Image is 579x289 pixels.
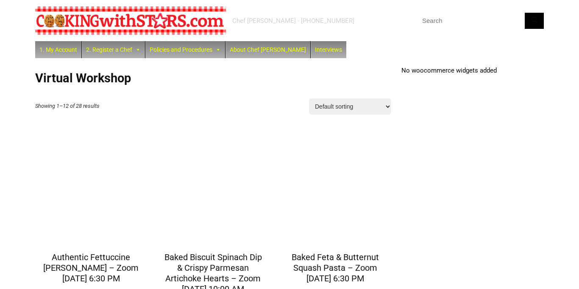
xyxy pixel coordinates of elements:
[35,98,104,114] p: Showing 1–12 of 28 results
[417,13,544,29] input: Search
[232,17,354,25] div: Chef [PERSON_NAME] - [PHONE_NUMBER]
[225,41,310,58] a: About Chef [PERSON_NAME]
[309,98,391,115] select: Shop order
[82,41,145,58] a: 2. Register a Chef
[35,41,81,58] a: 1. My Account
[525,13,544,29] button: Search
[43,252,139,283] a: Authentic Fettuccine [PERSON_NAME] – Zoom [DATE] 6:30 PM
[35,6,226,35] img: Chef Paula's Cooking With Stars
[311,41,346,58] a: Interviews
[145,41,225,58] a: Policies and Procedures
[401,67,544,74] p: No woocommerce widgets added
[35,71,391,85] h1: Virtual Workshop
[292,252,379,283] a: Baked Feta & Butternut Squash Pasta – Zoom [DATE] 6:30 PM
